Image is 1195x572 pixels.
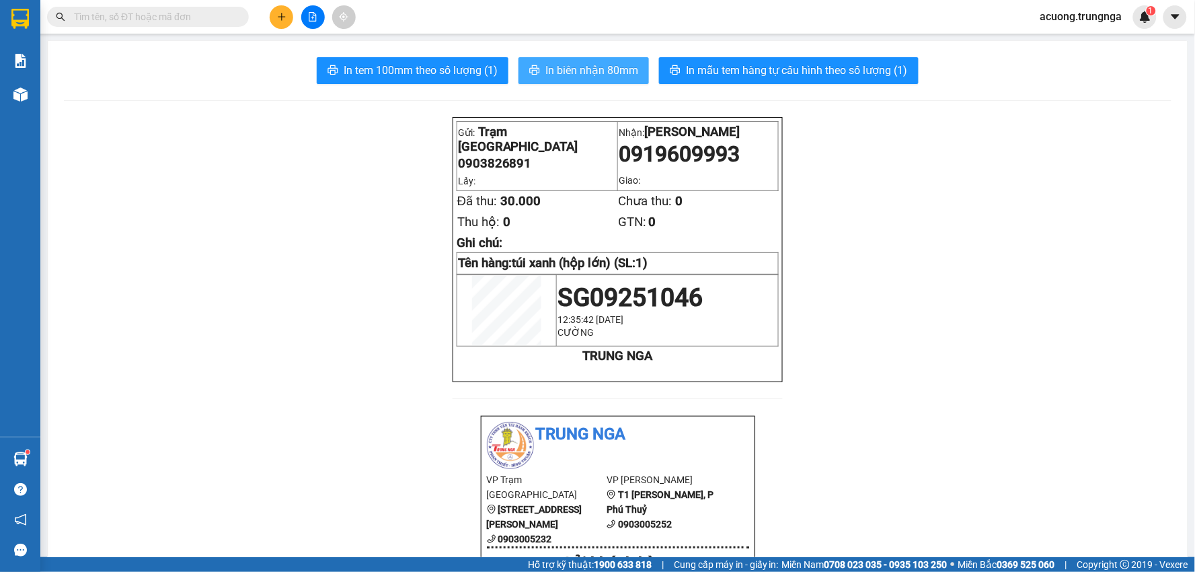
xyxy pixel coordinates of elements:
[1169,11,1182,23] span: caret-down
[618,519,672,530] b: 0903005252
[7,7,195,32] li: Trung Nga
[557,314,623,325] span: 12:35:42 [DATE]
[344,62,498,79] span: In tem 100mm theo số lượng (1)
[662,557,664,572] span: |
[686,62,908,79] span: In mẫu tem hàng tự cấu hình theo số lượng (1)
[528,557,652,572] span: Hỗ trợ kỹ thuật:
[26,450,30,454] sup: 1
[1120,560,1130,569] span: copyright
[7,7,54,54] img: logo.jpg
[1030,8,1133,25] span: acuong.trungnga
[782,557,948,572] span: Miền Nam
[594,559,652,570] strong: 1900 633 818
[618,194,672,209] span: Chưa thu:
[270,5,293,29] button: plus
[607,520,616,529] span: phone
[11,9,29,29] img: logo-vxr
[301,5,325,29] button: file-add
[503,215,510,229] span: 0
[458,256,648,271] strong: Tên hàng:
[1139,11,1151,23] img: icon-new-feature
[1065,557,1067,572] span: |
[277,12,286,22] span: plus
[545,62,638,79] span: In biên nhận 80mm
[317,57,508,84] button: printerIn tem 100mm theo số lượng (1)
[14,513,27,526] span: notification
[487,504,582,530] b: [STREET_ADDRESS][PERSON_NAME]
[619,175,640,186] span: Giao:
[332,5,356,29] button: aim
[93,57,179,72] li: VP [PERSON_NAME]
[74,9,233,24] input: Tìm tên, số ĐT hoặc mã đơn
[13,87,28,102] img: warehouse-icon
[458,176,475,186] span: Lấy:
[14,544,27,557] span: message
[648,215,656,229] span: 0
[457,215,500,229] span: Thu hộ:
[582,349,652,363] strong: TRUNG NGA
[487,422,749,448] li: Trung Nga
[13,452,28,466] img: warehouse-icon
[675,194,683,209] span: 0
[1149,6,1153,15] span: 1
[458,156,532,171] span: 0903826891
[458,124,617,154] p: Gửi:
[619,141,740,167] span: 0919609993
[674,557,779,572] span: Cung cấp máy in - giấy in:
[518,57,649,84] button: printerIn biên nhận 80mm
[500,194,541,209] span: 30.000
[997,559,1055,570] strong: 0369 525 060
[487,422,534,469] img: logo.jpg
[13,54,28,68] img: solution-icon
[529,65,540,77] span: printer
[498,534,552,544] b: 0903005232
[636,256,648,271] span: 1)
[1163,5,1187,29] button: caret-down
[618,215,646,229] span: GTN:
[327,65,338,77] span: printer
[512,256,648,271] span: túi xanh (hộp lớn) (SL:
[1147,6,1156,15] sup: 1
[951,562,955,567] span: ⚪️
[56,12,65,22] span: search
[308,12,317,22] span: file-add
[457,236,502,250] span: Ghi chú:
[339,12,348,22] span: aim
[487,472,607,502] li: VP Trạm [GEOGRAPHIC_DATA]
[93,75,102,84] span: environment
[487,534,496,544] span: phone
[607,472,727,487] li: VP [PERSON_NAME]
[487,505,496,514] span: environment
[93,74,175,114] b: T1 [PERSON_NAME], P Phú Thuỷ
[458,124,578,154] span: Trạm [GEOGRAPHIC_DATA]
[670,65,681,77] span: printer
[659,57,919,84] button: printerIn mẫu tem hàng tự cấu hình theo số lượng (1)
[619,124,777,139] p: Nhận:
[557,283,703,312] span: SG09251046
[958,557,1055,572] span: Miền Bắc
[14,483,27,496] span: question-circle
[557,327,594,338] span: CƯỜNG
[7,57,93,102] li: VP Trạm [GEOGRAPHIC_DATA]
[607,489,714,515] b: T1 [PERSON_NAME], P Phú Thuỷ
[644,124,740,139] span: [PERSON_NAME]
[824,559,948,570] strong: 0708 023 035 - 0935 103 250
[607,490,616,499] span: environment
[457,194,497,209] span: Đã thu:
